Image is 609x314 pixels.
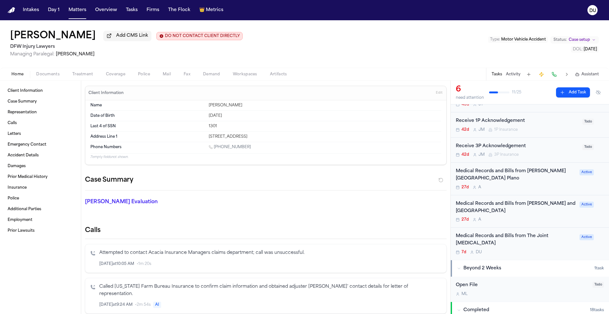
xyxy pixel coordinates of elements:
[233,72,257,77] span: Workspaces
[456,168,576,182] div: Medical Records and Bills from [PERSON_NAME][GEOGRAPHIC_DATA] Plano
[99,261,134,267] span: [DATE] at 10:05 AM
[479,127,485,132] span: J M
[550,70,559,79] button: Make a Call
[156,32,243,40] button: Edit client contact restriction
[479,152,485,157] span: J M
[5,215,76,225] a: Employment
[93,4,120,16] button: Overview
[456,85,484,95] div: 6
[462,250,466,255] span: 7d
[462,127,469,132] span: 42d
[203,72,220,77] span: Demand
[5,86,76,96] a: Client Information
[575,72,599,77] button: Assistant
[209,134,441,139] div: [STREET_ADDRESS]
[456,200,576,215] div: Medical Records and Bills from [PERSON_NAME] and [GEOGRAPHIC_DATA]
[66,4,89,16] button: Matters
[270,72,287,77] span: Artifacts
[8,7,15,13] img: Finch Logo
[451,138,609,163] div: Open task: Receive 3P Acknowledgement
[5,118,76,128] a: Calls
[144,4,162,16] a: Firms
[506,72,521,77] button: Activity
[476,250,482,255] span: D U
[153,302,161,308] span: AI
[123,4,140,16] button: Tasks
[45,4,62,16] button: Day 1
[584,47,597,51] span: [DATE]
[5,172,76,182] a: Prior Medical History
[512,90,521,95] span: 11 / 25
[569,37,590,42] span: Case setup
[99,302,133,307] span: [DATE] at 9:24 AM
[488,36,548,43] button: Edit Type: Motor Vehicle Accident
[456,143,579,150] div: Receive 3P Acknowledgement
[5,226,76,236] a: Prior Lawsuits
[501,38,546,41] span: Motor Vehicle Accident
[462,152,469,157] span: 42d
[451,260,609,277] button: Beyond 2 Weeks1task
[571,46,599,53] button: Edit DOL: 2024-08-26
[593,87,604,97] button: Hide completed tasks (⌘⇧H)
[184,72,190,77] span: Fax
[197,4,226,16] button: crownMetrics
[99,249,441,257] p: Attempted to contact Acacia Insurance Managers claims department; call was unsuccessful.
[90,124,205,129] dt: Last 4 of SSN
[90,155,441,160] p: 7 empty fields not shown.
[451,228,609,260] div: Open task: Medical Records and Bills from The Joint Chiropractic
[593,282,604,288] span: Todo
[36,72,60,77] span: Documents
[537,70,546,79] button: Create Immediate Task
[5,150,76,160] a: Accident Details
[451,163,609,195] div: Open task: Medical Records and Bills from Baylor Scott & White Medical Center Plano
[456,95,484,100] div: need attention
[451,112,609,138] div: Open task: Receive 1P Acknowledgement
[434,88,444,98] button: Edit
[209,145,251,150] a: Call 1 (425) 760-7628
[573,47,583,51] span: DOL :
[463,265,501,272] span: Beyond 2 Weeks
[85,175,133,185] h2: Case Summary
[5,204,76,214] a: Additional Parties
[10,52,55,57] span: Managing Paralegal:
[456,117,579,125] div: Receive 1P Acknowledgement
[494,152,519,157] span: 3P Insurance
[135,302,151,307] span: • 2m 54s
[209,113,441,118] div: [DATE]
[462,217,469,222] span: 27d
[166,4,193,16] button: The Flock
[209,124,441,129] div: 1301
[594,266,604,271] span: 1 task
[20,4,42,16] button: Intakes
[5,107,76,117] a: Representation
[451,195,609,228] div: Open task: Medical Records and Bills from Baylor Scott and White Pain Management Center
[165,34,240,39] span: DO NOT CONTACT CLIENT DIRECTLY
[494,127,518,132] span: 1P Insurance
[11,72,23,77] span: Home
[85,226,447,235] h2: Calls
[10,30,96,42] button: Edit matter name
[492,72,502,77] button: Tasks
[490,38,500,41] span: Type :
[87,91,125,96] h3: Client Information
[85,198,200,206] p: [PERSON_NAME] Evaluation
[5,193,76,204] a: Police
[5,161,76,171] a: Damages
[462,185,469,190] span: 27d
[580,169,594,175] span: Active
[90,134,205,139] dt: Address Line 1
[5,183,76,193] a: Insurance
[10,30,96,42] h1: [PERSON_NAME]
[582,119,594,125] span: Todo
[56,52,95,57] span: [PERSON_NAME]
[553,37,567,42] span: Status:
[436,91,442,95] span: Edit
[451,277,609,302] div: Open task: Open File
[90,113,205,118] dt: Date of Birth
[72,72,93,77] span: Treatment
